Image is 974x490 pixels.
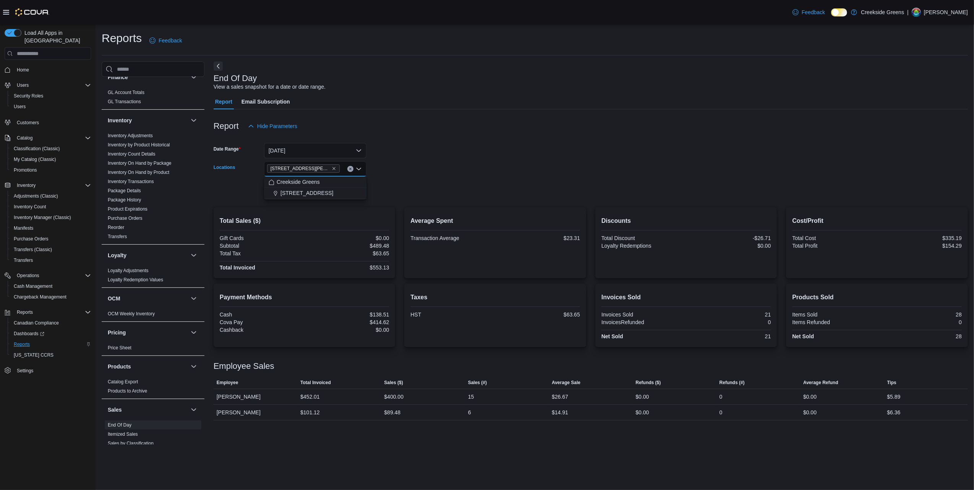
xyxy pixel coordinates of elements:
[214,164,235,170] label: Locations
[11,350,91,360] span: Washington CCRS
[11,155,59,164] a: My Catalog (Classic)
[688,319,771,325] div: 0
[102,377,204,399] div: Products
[720,392,723,401] div: 0
[108,215,143,221] span: Purchase Orders
[306,235,389,241] div: $0.00
[108,295,188,302] button: OCM
[14,214,71,221] span: Inventory Manager (Classic)
[410,216,580,226] h2: Average Spent
[887,408,901,417] div: $6.36
[2,365,94,376] button: Settings
[108,329,126,336] h3: Pricing
[108,406,188,414] button: Sales
[11,91,91,101] span: Security Roles
[803,380,838,386] span: Average Refund
[108,206,147,212] a: Product Expirations
[792,312,875,318] div: Items Sold
[8,281,94,292] button: Cash Management
[220,216,389,226] h2: Total Sales ($)
[108,268,149,273] a: Loyalty Adjustments
[11,256,36,265] a: Transfers
[108,99,141,105] span: GL Transactions
[552,380,580,386] span: Average Sale
[8,318,94,328] button: Canadian Compliance
[552,408,568,417] div: $14.91
[14,204,46,210] span: Inventory Count
[17,120,39,126] span: Customers
[11,329,47,338] a: Dashboards
[8,143,94,154] button: Classification (Classic)
[108,160,172,166] span: Inventory On Hand by Package
[636,380,661,386] span: Refunds ($)
[11,234,91,243] span: Purchase Orders
[306,243,389,249] div: $489.48
[108,379,138,385] a: Catalog Export
[803,408,817,417] div: $0.00
[264,177,366,199] div: Choose from the following options
[14,181,91,190] span: Inventory
[14,156,56,162] span: My Catalog (Classic)
[102,266,204,287] div: Loyalty
[468,392,474,401] div: 15
[14,81,32,90] button: Users
[108,197,141,203] a: Package History
[8,339,94,350] button: Reports
[108,234,127,240] span: Transfers
[108,224,124,230] span: Reorder
[108,151,156,157] a: Inventory Count Details
[108,89,144,96] span: GL Account Totals
[108,422,131,428] a: End Of Day
[11,155,91,164] span: My Catalog (Classic)
[14,308,36,317] button: Reports
[688,235,771,241] div: -$26.71
[108,90,144,95] a: GL Account Totals
[217,380,238,386] span: Employee
[11,329,91,338] span: Dashboards
[108,441,154,446] a: Sales by Classification
[11,213,74,222] a: Inventory Manager (Classic)
[14,93,43,99] span: Security Roles
[11,191,61,201] a: Adjustments (Classic)
[792,216,962,226] h2: Cost/Profit
[497,312,580,318] div: $63.65
[306,264,389,271] div: $553.13
[410,235,494,241] div: Transaction Average
[108,117,188,124] button: Inventory
[14,133,36,143] button: Catalog
[14,352,53,358] span: [US_STATE] CCRS
[108,117,132,124] h3: Inventory
[264,177,366,188] button: Creekside Greens
[241,94,290,109] span: Email Subscription
[720,380,745,386] span: Refunds (#)
[108,432,138,437] a: Itemized Sales
[601,243,685,249] div: Loyalty Redemptions
[802,8,825,16] span: Feedback
[11,102,91,111] span: Users
[14,104,26,110] span: Users
[17,368,33,374] span: Settings
[11,165,40,175] a: Promotions
[108,277,163,282] a: Loyalty Redemption Values
[803,392,817,401] div: $0.00
[8,255,94,266] button: Transfers
[300,392,320,401] div: $452.01
[8,201,94,212] button: Inventory Count
[636,392,649,401] div: $0.00
[384,392,404,401] div: $400.00
[912,8,921,17] div: Pat McCaffrey
[2,133,94,143] button: Catalog
[108,170,169,175] a: Inventory On Hand by Product
[108,345,131,350] a: Price Sheet
[601,235,685,241] div: Total Discount
[2,307,94,318] button: Reports
[146,33,185,48] a: Feedback
[108,406,122,414] h3: Sales
[300,380,331,386] span: Total Invoiced
[11,91,46,101] a: Security Roles
[14,81,91,90] span: Users
[102,131,204,244] div: Inventory
[11,165,91,175] span: Promotions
